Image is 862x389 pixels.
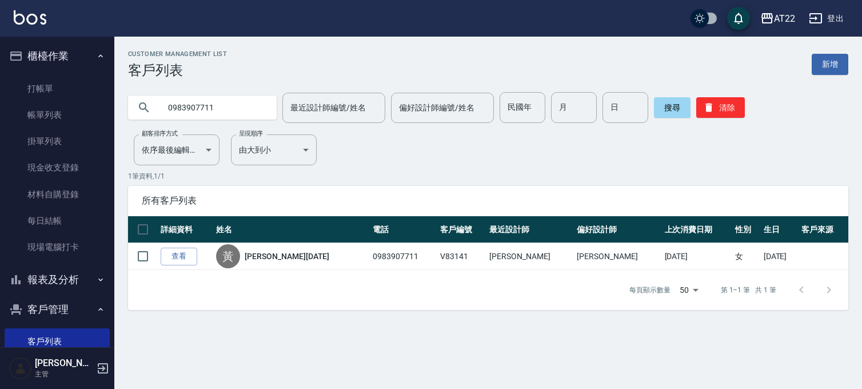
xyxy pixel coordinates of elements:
[574,216,661,243] th: 偏好設計師
[5,295,110,324] button: 客戶管理
[134,134,220,165] div: 依序最後編輯時間
[128,171,848,181] p: 1 筆資料, 1 / 1
[35,369,93,379] p: 主管
[245,251,329,262] a: [PERSON_NAME][DATE]
[35,358,93,369] h5: [PERSON_NAME]
[804,8,848,29] button: 登出
[14,10,46,25] img: Logo
[486,243,574,270] td: [PERSON_NAME]
[437,216,487,243] th: 客戶編號
[654,97,691,118] button: 搜尋
[161,248,197,265] a: 查看
[486,216,574,243] th: 最近設計師
[5,328,110,355] a: 客戶列表
[732,216,761,243] th: 性別
[239,129,263,138] label: 呈現順序
[5,208,110,234] a: 每日結帳
[812,54,848,75] a: 新增
[5,154,110,181] a: 現金收支登錄
[437,243,487,270] td: V83141
[160,92,268,123] input: 搜尋關鍵字
[158,216,213,243] th: 詳細資料
[696,97,745,118] button: 清除
[216,244,240,268] div: 黃
[761,243,799,270] td: [DATE]
[370,216,437,243] th: 電話
[5,41,110,71] button: 櫃檯作業
[5,265,110,295] button: 報表及分析
[675,275,703,305] div: 50
[128,50,227,58] h2: Customer Management List
[142,129,178,138] label: 顧客排序方式
[574,243,661,270] td: [PERSON_NAME]
[761,216,799,243] th: 生日
[662,216,732,243] th: 上次消費日期
[231,134,317,165] div: 由大到小
[629,285,671,295] p: 每頁顯示數量
[213,216,370,243] th: 姓名
[5,234,110,260] a: 現場電腦打卡
[727,7,750,30] button: save
[5,76,110,102] a: 打帳單
[662,243,732,270] td: [DATE]
[142,195,835,207] span: 所有客戶列表
[9,357,32,380] img: Person
[5,102,110,128] a: 帳單列表
[721,285,776,295] p: 第 1–1 筆 共 1 筆
[756,7,800,30] button: AT22
[732,243,761,270] td: 女
[774,11,795,26] div: AT22
[799,216,848,243] th: 客戶來源
[370,243,437,270] td: 0983907711
[128,62,227,78] h3: 客戶列表
[5,181,110,208] a: 材料自購登錄
[5,128,110,154] a: 掛單列表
